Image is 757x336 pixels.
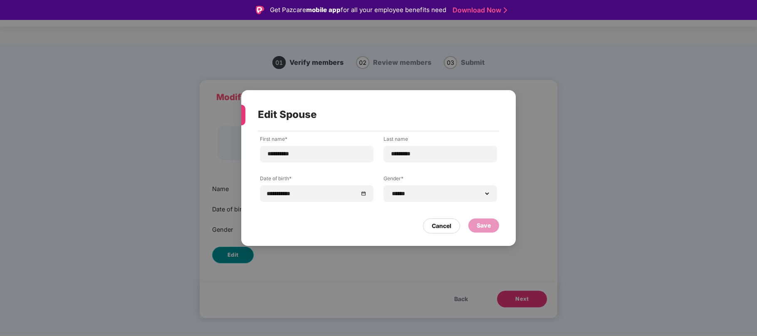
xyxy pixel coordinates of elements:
[477,221,491,230] div: Save
[256,6,264,14] img: Logo
[260,175,374,185] label: Date of birth*
[260,135,374,146] label: First name*
[453,6,505,15] a: Download Now
[383,135,497,146] label: Last name
[432,221,451,231] div: Cancel
[306,6,341,14] strong: mobile app
[258,98,479,131] div: Edit Spouse
[504,6,507,15] img: Stroke
[270,5,446,15] div: Get Pazcare for all your employee benefits need
[383,175,497,185] label: Gender*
